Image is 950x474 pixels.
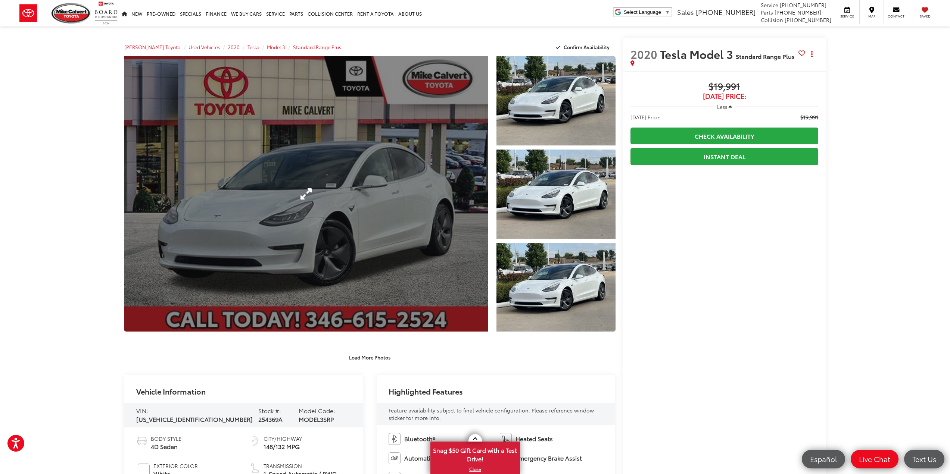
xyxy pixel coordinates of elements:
span: Collision [761,16,783,23]
span: Less [717,103,727,110]
span: [PHONE_NUMBER] [775,9,821,16]
img: 2020 Tesla Model 3 Standard Range Plus [495,149,617,239]
h2: Highlighted Features [389,387,463,395]
span: City/Highway [264,435,302,442]
span: Sales [677,7,694,17]
a: Standard Range Plus [293,44,341,50]
span: [PHONE_NUMBER] [696,7,756,17]
span: Saved [917,14,933,19]
span: [US_VEHICLE_IDENTIFICATION_NUMBER] [136,415,253,423]
span: VIN: [136,406,148,415]
span: 4D Sedan [151,442,181,451]
img: Mike Calvert Toyota [52,3,91,23]
span: 254369A [258,415,283,423]
span: [DATE] Price: [630,92,819,100]
span: 148/132 MPG [264,442,302,451]
span: [DATE] Price: [630,113,660,121]
a: Model 3 [267,44,285,50]
a: Expand Photo 3 [496,243,615,332]
span: Model Code: [299,406,335,415]
span: Snag $50 Gift Card with a Test Drive! [431,442,519,465]
img: Automatic High Beams [389,452,401,464]
span: Transmission [264,462,337,470]
span: Service [839,14,856,19]
button: Less [713,100,736,113]
span: Automatic High Beams [404,454,468,462]
a: Expand Photo 0 [124,56,489,332]
span: Contact [888,14,904,19]
a: Español [802,450,845,468]
a: Select Language​ [624,9,670,15]
span: Service [761,1,778,9]
span: Text Us [909,454,940,464]
button: Confirm Availability [552,41,616,54]
a: Live Chat [851,450,898,468]
a: 2020 [228,44,240,50]
span: Standard Range Plus [736,52,795,60]
span: Body Style [151,435,181,442]
span: dropdown dots [811,51,813,57]
h2: Vehicle Information [136,387,206,395]
span: Tesla Model 3 [660,46,736,62]
img: Bluetooth® [389,433,401,445]
a: Check Availability [630,128,819,144]
a: Tesla [247,44,259,50]
span: Exterior Color [153,462,198,470]
img: 2020 Tesla Model 3 Standard Range Plus [495,55,617,146]
button: Actions [805,47,818,60]
span: Parts [761,9,773,16]
a: Instant Deal [630,148,819,165]
span: Select Language [624,9,661,15]
img: 2020 Tesla Model 3 Standard Range Plus [495,242,617,333]
a: Text Us [904,450,944,468]
span: $19,991 [800,113,818,121]
button: Load More Photos [344,351,396,364]
span: $19,991 [630,81,819,92]
span: Heated Seats [516,434,553,443]
a: Expand Photo 1 [496,56,615,145]
a: Used Vehicles [189,44,220,50]
span: Bluetooth® [404,434,435,443]
span: Feature availability subject to final vehicle configuration. Please reference window sticker for ... [389,406,594,421]
span: 2020 [630,46,657,62]
span: Confirm Availability [564,44,610,50]
span: ▼ [665,9,670,15]
span: Español [806,454,841,464]
span: Live Chat [855,454,894,464]
span: [PHONE_NUMBER] [785,16,831,23]
img: Fuel Economy [249,435,261,447]
span: Stock #: [258,406,281,415]
a: Expand Photo 2 [496,150,615,239]
a: [PERSON_NAME] Toyota [124,44,181,50]
span: Map [863,14,880,19]
span: Emergency Brake Assist [516,454,582,462]
img: Heated Seats [500,433,512,445]
span: MODEL3SRP [299,415,334,423]
span: [PHONE_NUMBER] [780,1,826,9]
